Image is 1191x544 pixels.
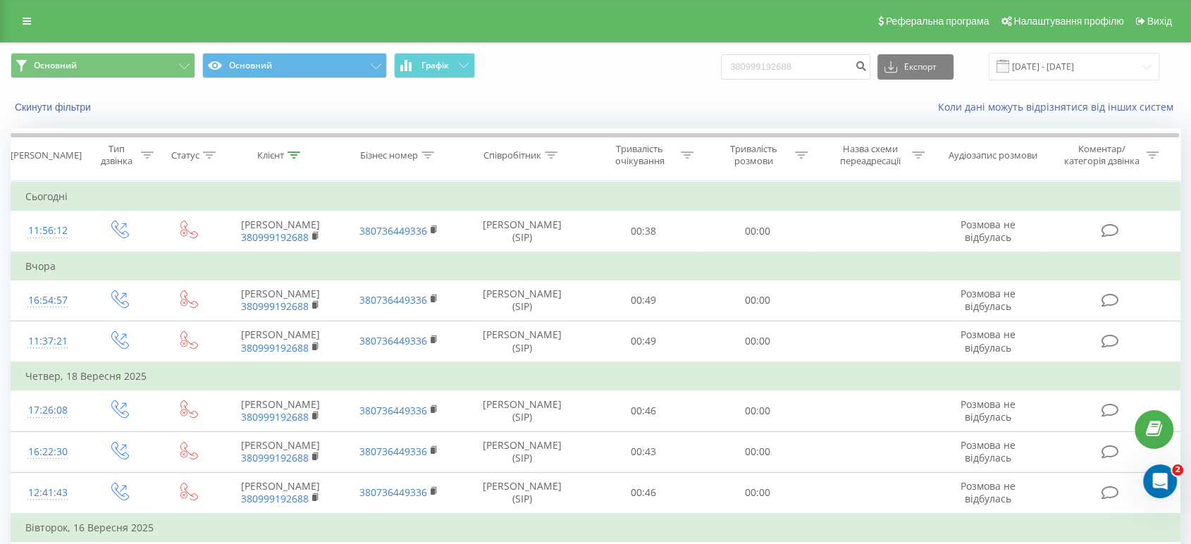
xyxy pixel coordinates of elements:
div: Тривалість очікування [602,143,677,167]
div: Коментар/категорія дзвінка [1060,143,1142,167]
td: Вівторок, 16 Вересня 2025 [11,514,1180,542]
a: 380999192688 [241,230,309,244]
span: Розмова не відбулась [961,287,1016,313]
a: 380736449336 [359,293,427,307]
td: 00:00 [701,211,815,252]
td: [PERSON_NAME] (SIP) [458,431,586,472]
a: 380999192688 [241,341,309,354]
td: Четвер, 18 Вересня 2025 [11,362,1180,390]
td: 00:00 [701,321,815,362]
td: [PERSON_NAME] (SIP) [458,321,586,362]
iframe: Intercom live chat [1143,464,1177,498]
td: 00:49 [586,321,701,362]
td: 00:38 [586,211,701,252]
td: 00:43 [586,431,701,472]
td: [PERSON_NAME] (SIP) [458,211,586,252]
span: Розмова не відбулась [961,218,1016,244]
td: [PERSON_NAME] [221,431,340,472]
div: 17:26:08 [25,397,70,424]
span: Графік [421,61,449,70]
div: Назва схеми переадресації [833,143,908,167]
span: Розмова не відбулась [961,397,1016,424]
span: Налаштування профілю [1013,16,1123,27]
button: Скинути фільтри [11,101,98,113]
td: Сьогодні [11,183,1180,211]
td: 00:49 [586,280,701,321]
div: Клієнт [257,149,284,161]
div: 12:41:43 [25,479,70,507]
a: 380736449336 [359,224,427,237]
td: [PERSON_NAME] [221,390,340,431]
td: 00:46 [586,390,701,431]
td: 00:00 [701,431,815,472]
td: 00:00 [701,472,815,514]
button: Основний [202,53,387,78]
td: 00:00 [701,280,815,321]
span: Розмова не відбулась [961,438,1016,464]
div: Статус [171,149,199,161]
td: [PERSON_NAME] [221,211,340,252]
span: Реферальна програма [886,16,989,27]
div: 11:56:12 [25,217,70,245]
span: Вихід [1147,16,1172,27]
button: Експорт [877,54,954,80]
span: 2 [1172,464,1183,476]
a: 380999192688 [241,451,309,464]
td: Вчора [11,252,1180,280]
div: [PERSON_NAME] [11,149,82,161]
button: Основний [11,53,195,78]
td: [PERSON_NAME] (SIP) [458,390,586,431]
td: [PERSON_NAME] [221,472,340,514]
a: Коли дані можуть відрізнятися вiд інших систем [938,100,1180,113]
div: 16:54:57 [25,287,70,314]
td: 00:46 [586,472,701,514]
input: Пошук за номером [721,54,870,80]
div: Тип дзвінка [97,143,137,167]
a: 380736449336 [359,404,427,417]
a: 380999192688 [241,299,309,313]
a: 380999192688 [241,410,309,424]
div: 11:37:21 [25,328,70,355]
a: 380999192688 [241,492,309,505]
td: [PERSON_NAME] [221,321,340,362]
div: 16:22:30 [25,438,70,466]
div: Бізнес номер [360,149,418,161]
td: [PERSON_NAME] [221,280,340,321]
div: Аудіозапис розмови [949,149,1037,161]
td: [PERSON_NAME] (SIP) [458,280,586,321]
div: Співробітник [483,149,541,161]
td: [PERSON_NAME] (SIP) [458,472,586,514]
a: 380736449336 [359,445,427,458]
a: 380736449336 [359,334,427,347]
button: Графік [394,53,475,78]
div: Тривалість розмови [716,143,791,167]
span: Основний [34,60,77,71]
a: 380736449336 [359,486,427,499]
span: Розмова не відбулась [961,479,1016,505]
td: 00:00 [701,390,815,431]
span: Розмова не відбулась [961,328,1016,354]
